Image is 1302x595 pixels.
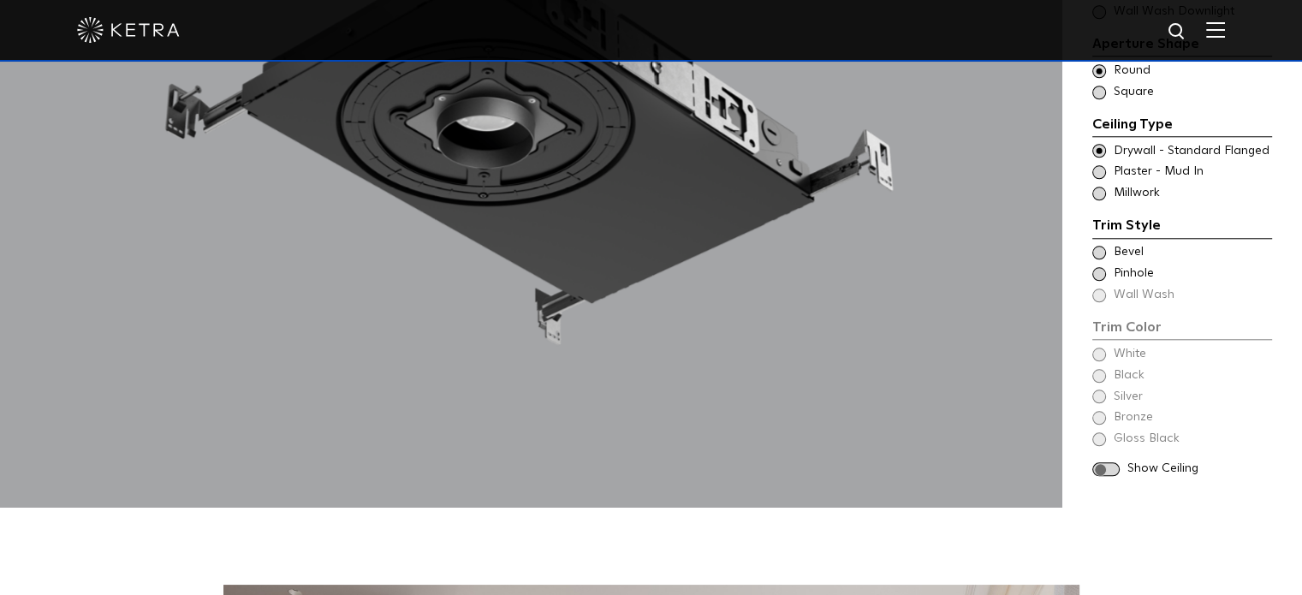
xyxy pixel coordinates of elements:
span: Drywall - Standard Flanged [1114,143,1270,160]
div: Trim Style [1092,215,1272,239]
span: Show Ceiling [1127,461,1272,478]
span: Round [1114,62,1270,80]
img: ketra-logo-2019-white [77,17,180,43]
img: Hamburger%20Nav.svg [1206,21,1225,38]
span: Pinhole [1114,265,1270,283]
span: Millwork [1114,185,1270,202]
span: Bevel [1114,244,1270,261]
img: search icon [1167,21,1188,43]
div: Ceiling Type [1092,114,1272,138]
span: Plaster - Mud In [1114,164,1270,181]
span: Square [1114,84,1270,101]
